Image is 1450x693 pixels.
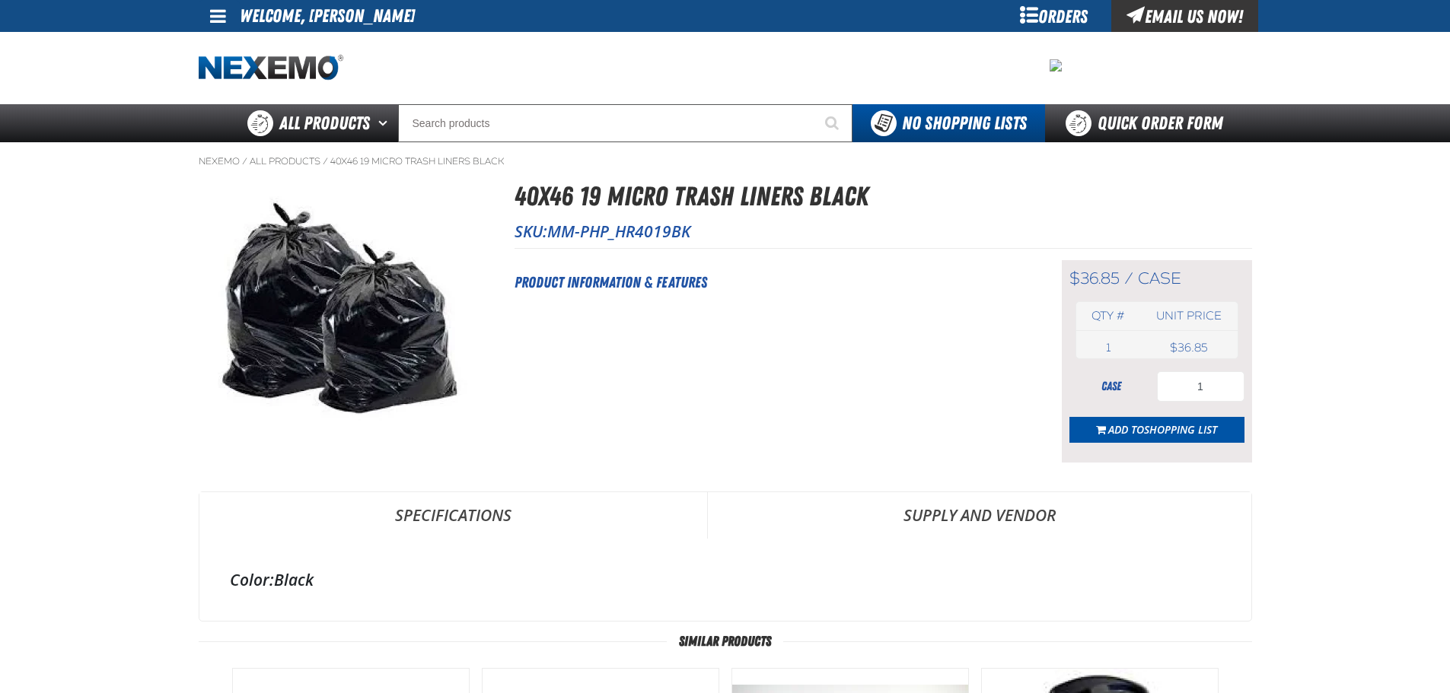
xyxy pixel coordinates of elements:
[1069,378,1153,395] div: case
[330,155,504,167] a: 40x46 19 Micro Trash Liners Black
[230,569,1221,590] div: Black
[398,104,852,142] input: Search
[515,221,1252,242] p: SKU:
[1140,302,1237,330] th: Unit price
[902,113,1027,134] span: No Shopping Lists
[708,492,1251,538] a: Supply and Vendor
[515,176,1252,217] h1: 40x46 19 Micro Trash Liners Black
[199,155,1252,167] nav: Breadcrumbs
[1069,417,1244,443] button: Add toShopping List
[1138,269,1181,288] span: case
[852,104,1045,142] button: You do not have available Shopping Lists. Open to Create a New List
[1069,269,1120,288] span: $36.85
[1106,341,1111,354] span: 1
[323,155,328,167] span: /
[199,155,240,167] a: Nexemo
[250,155,320,167] a: All Products
[199,55,343,81] a: Home
[373,104,398,142] button: Open All Products pages
[1157,371,1244,402] input: Product Quantity
[199,492,707,538] a: Specifications
[1050,59,1062,72] img: 792e258ba9f2e0418e18c59e573ab877.png
[1124,269,1133,288] span: /
[547,221,690,242] span: MM-PHP_HR4019BK
[230,569,274,590] label: Color:
[667,634,783,649] span: Similar Products
[1076,302,1141,330] th: Qty #
[242,155,247,167] span: /
[199,187,487,450] img: 40x46 19 Micro Trash Liners Black
[814,104,852,142] button: Start Searching
[1045,104,1251,142] a: Quick Order Form
[515,271,1024,294] h2: Product Information & Features
[279,110,370,137] span: All Products
[1140,337,1237,358] td: $36.85
[1144,422,1217,437] span: Shopping List
[199,55,343,81] img: Nexemo logo
[1108,422,1217,437] span: Add to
